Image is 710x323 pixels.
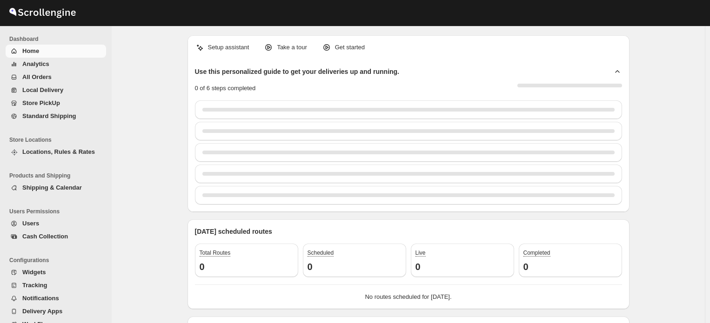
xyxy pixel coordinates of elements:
button: Home [6,45,106,58]
h3: 0 [415,261,509,272]
span: Live [415,250,426,257]
button: Analytics [6,58,106,71]
span: Users [22,220,39,227]
span: Analytics [22,60,49,67]
span: All Orders [22,73,52,80]
span: Store PickUp [22,99,60,106]
p: Setup assistant [208,43,249,52]
span: Configurations [9,257,107,264]
h3: 0 [308,261,402,272]
span: Home [22,47,39,54]
span: Local Delivery [22,86,63,93]
span: Widgets [22,269,46,276]
span: Dashboard [9,35,107,43]
span: Products and Shipping [9,172,107,179]
p: 0 of 6 steps completed [195,84,256,93]
span: Completed [523,250,550,257]
span: Tracking [22,282,47,289]
span: Store Locations [9,136,107,144]
button: Locations, Rules & Rates [6,145,106,158]
button: Shipping & Calendar [6,181,106,194]
button: All Orders [6,71,106,84]
p: No routes scheduled for [DATE]. [195,292,622,302]
button: Delivery Apps [6,305,106,318]
button: Users [6,217,106,230]
p: [DATE] scheduled routes [195,227,622,236]
button: Widgets [6,266,106,279]
h2: Use this personalized guide to get your deliveries up and running. [195,67,400,76]
p: Get started [335,43,365,52]
span: Total Routes [200,250,231,257]
span: Cash Collection [22,233,68,240]
h3: 0 [200,261,294,272]
button: Cash Collection [6,230,106,243]
span: Scheduled [308,250,334,257]
p: Take a tour [277,43,307,52]
h3: 0 [523,261,617,272]
button: Notifications [6,292,106,305]
span: Delivery Apps [22,308,62,315]
span: Locations, Rules & Rates [22,148,95,155]
span: Standard Shipping [22,112,76,119]
span: Notifications [22,295,59,302]
span: Users Permissions [9,208,107,215]
button: Tracking [6,279,106,292]
span: Shipping & Calendar [22,184,82,191]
